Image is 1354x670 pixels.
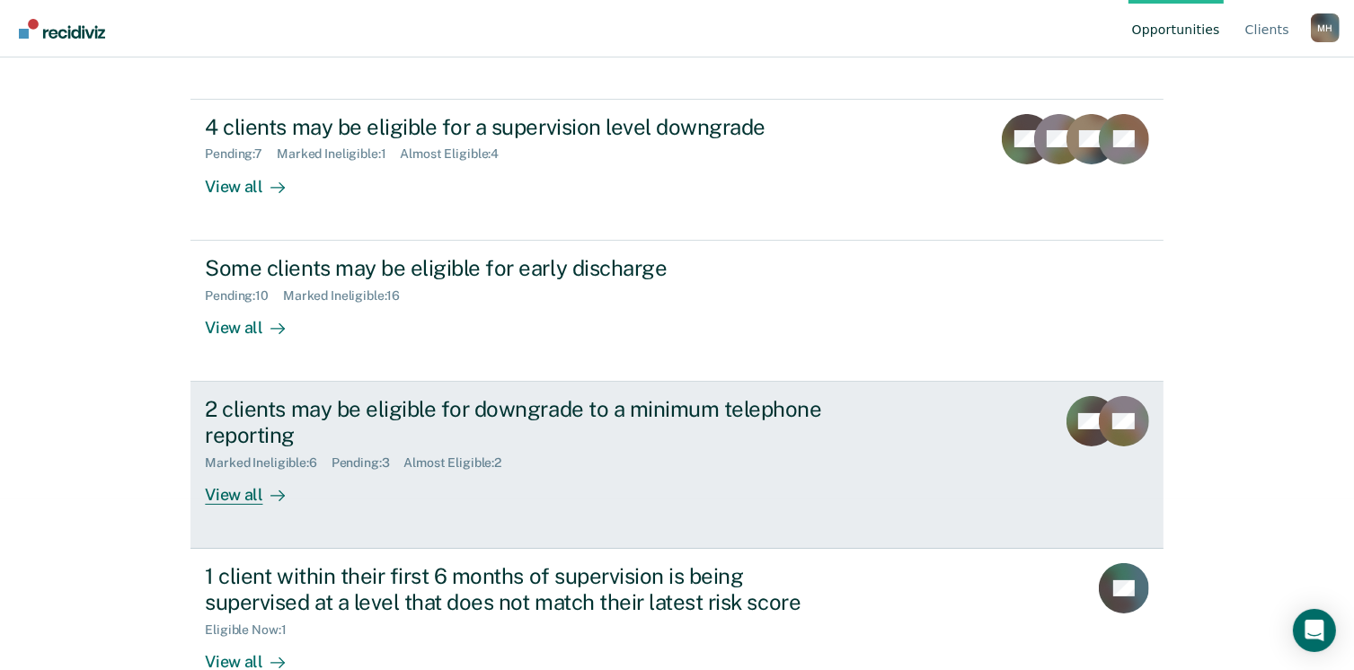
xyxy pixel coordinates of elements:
div: Almost Eligible : 4 [401,146,514,162]
div: Open Intercom Messenger [1293,609,1336,652]
div: Pending : 3 [332,455,404,471]
div: Marked Ineligible : 6 [205,455,331,471]
div: 4 clients may be eligible for a supervision level downgrade [205,114,836,140]
div: Marked Ineligible : 16 [283,288,414,304]
div: View all [205,470,305,505]
button: Profile dropdown button [1311,13,1340,42]
div: Almost Eligible : 2 [404,455,517,471]
div: View all [205,303,305,338]
div: Marked Ineligible : 1 [277,146,400,162]
div: Pending : 7 [205,146,277,162]
img: Recidiviz [19,19,105,39]
div: M H [1311,13,1340,42]
a: 4 clients may be eligible for a supervision level downgradePending:7Marked Ineligible:1Almost Eli... [190,99,1163,241]
div: View all [205,162,305,197]
a: 2 clients may be eligible for downgrade to a minimum telephone reportingMarked Ineligible:6Pendin... [190,382,1163,549]
div: 2 clients may be eligible for downgrade to a minimum telephone reporting [205,396,836,448]
div: Some clients may be eligible for early discharge [205,255,836,281]
a: Some clients may be eligible for early dischargePending:10Marked Ineligible:16View all [190,241,1163,382]
div: Eligible Now : 1 [205,622,300,638]
div: 1 client within their first 6 months of supervision is being supervised at a level that does not ... [205,563,836,615]
div: Pending : 10 [205,288,283,304]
